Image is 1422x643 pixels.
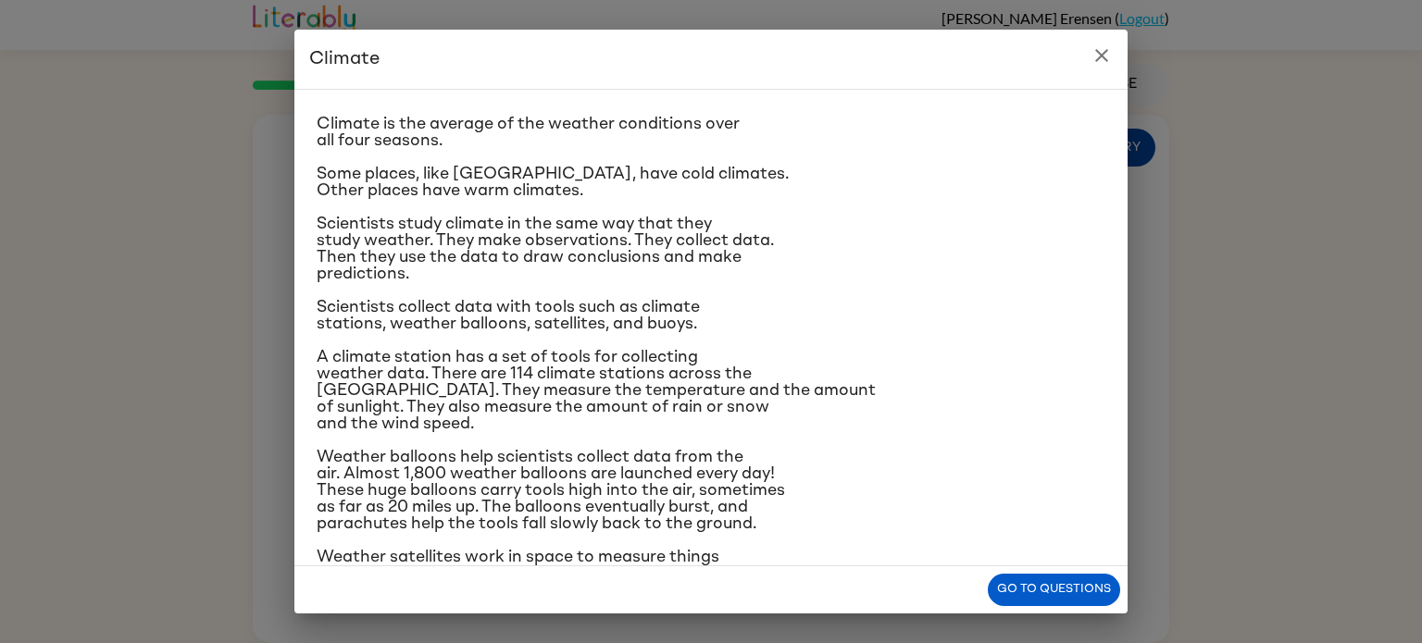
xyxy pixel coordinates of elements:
button: close [1083,37,1120,74]
span: A climate station has a set of tools for collecting weather data. There are 114 climate stations ... [317,349,876,432]
span: Weather satellites work in space to measure things like cloud cover. Some satellites orbit the Ea... [317,549,970,615]
span: Scientists collect data with tools such as climate stations, weather balloons, satellites, and bu... [317,299,700,332]
span: Weather balloons help scientists collect data from the air. Almost 1,800 weather balloons are lau... [317,449,785,532]
button: Go to questions [988,574,1120,606]
h2: Climate [294,30,1128,89]
span: Some places, like [GEOGRAPHIC_DATA], have cold climates. Other places have warm climates. [317,166,789,199]
span: Scientists study climate in the same way that they study weather. They make observations. They co... [317,216,774,282]
span: Climate is the average of the weather conditions over all four seasons. [317,116,740,149]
